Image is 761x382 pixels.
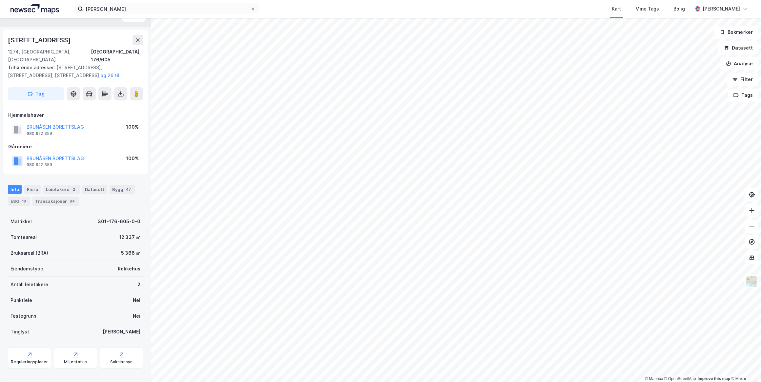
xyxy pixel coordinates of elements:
div: 18 [21,198,27,204]
div: Bruksareal (BRA) [10,249,48,257]
div: Mine Tags [635,5,659,13]
div: Bolig [673,5,685,13]
div: [STREET_ADDRESS], [STREET_ADDRESS], [STREET_ADDRESS] [8,64,138,79]
div: 64 [68,198,76,204]
div: [GEOGRAPHIC_DATA], 176/605 [91,48,143,64]
div: Festegrunn [10,312,36,320]
div: 100% [126,155,139,162]
div: ESG [8,197,30,206]
div: [PERSON_NAME] [103,328,140,336]
input: Søk på adresse, matrikkel, gårdeiere, leietakere eller personer [83,4,250,14]
img: Z [746,275,758,287]
button: Analyse [720,57,758,70]
a: Improve this map [698,376,730,381]
div: [PERSON_NAME] [703,5,740,13]
button: Filter [727,73,758,86]
div: 47 [125,186,132,193]
div: Tomteareal [10,233,37,241]
div: [STREET_ADDRESS] [8,35,72,45]
div: 1274, [GEOGRAPHIC_DATA], [GEOGRAPHIC_DATA] [8,48,91,64]
button: Tag [8,87,64,100]
img: logo.a4113a55bc3d86da70a041830d287a7e.svg [10,4,59,14]
div: Miljøstatus [64,359,87,365]
div: 5 366 ㎡ [121,249,140,257]
div: 301-176-605-0-0 [98,218,140,225]
div: 980 922 359 [27,131,52,136]
div: Eiendomstype [10,265,43,273]
div: Matrikkel [10,218,32,225]
div: Nei [133,312,140,320]
div: Eiere [24,185,41,194]
div: Gårdeiere [8,143,143,151]
a: Mapbox [645,376,663,381]
div: Leietakere [43,185,80,194]
div: 12 337 ㎡ [119,233,140,241]
div: Kontrollprogram for chat [728,350,761,382]
iframe: Chat Widget [728,350,761,382]
div: 2 [71,186,77,193]
div: Info [8,185,22,194]
div: Tinglyst [10,328,29,336]
div: Datasett [82,185,107,194]
span: Tilhørende adresser: [8,65,56,70]
div: Punktleie [10,296,32,304]
div: Antall leietakere [10,281,48,288]
button: Tags [728,89,758,102]
div: 980 922 359 [27,162,52,167]
div: Transaksjoner [32,197,79,206]
a: OpenStreetMap [664,376,696,381]
div: Saksinnsyn [110,359,133,365]
div: Kart [612,5,621,13]
div: 2 [137,281,140,288]
div: Nei [133,296,140,304]
button: Datasett [718,41,758,54]
button: Bokmerker [714,26,758,39]
div: Reguleringsplaner [11,359,48,365]
div: 100% [126,123,139,131]
div: Bygg [110,185,135,194]
div: Hjemmelshaver [8,111,143,119]
div: Rekkehus [118,265,140,273]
